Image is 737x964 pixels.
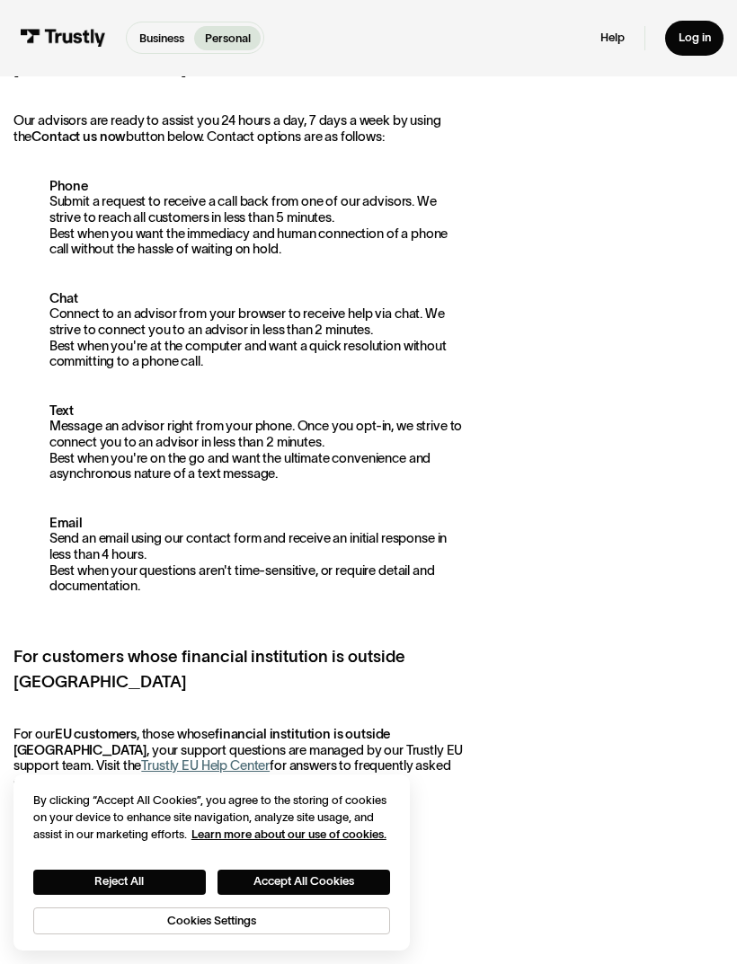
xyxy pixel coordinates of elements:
strong: Phone [49,179,88,193]
a: Help [600,31,625,46]
strong: EU customers [55,727,137,741]
strong: Contact us now [31,129,126,144]
div: Log in [679,31,711,46]
a: Business [129,26,194,50]
div: Cookie banner [13,774,410,951]
strong: Email [49,516,83,530]
p: Message an advisor right from your phone. Once you opt-in, we strive to connect you to an advisor... [13,403,466,482]
strong: Text [49,403,74,418]
div: Privacy [33,792,390,934]
a: More information about your privacy, opens in a new tab [191,827,386,841]
p: Our advisors are ready to assist you 24 hours a day, 7 days a week by using the button below. Con... [13,113,466,145]
p: Submit a request to receive a call back from one of our advisors. We strive to reach all customer... [13,179,466,258]
div: By clicking “Accept All Cookies”, you agree to the storing of cookies on your device to enhance s... [33,792,390,844]
strong: financial institution is outside [GEOGRAPHIC_DATA] [13,727,391,757]
p: Business [139,30,184,47]
strong: Chat [49,291,78,305]
button: Accept All Cookies [218,870,390,895]
a: Log in [665,21,724,56]
button: Cookies Settings [33,907,390,934]
img: Trustly Logo [20,29,106,47]
p: Personal [205,30,251,47]
a: Personal [194,26,260,50]
a: Trustly EU Help Center [141,758,270,773]
p: Connect to an advisor from your browser to receive help via chat. We strive to connect you to an ... [13,291,466,370]
p: For our , those whose , your support questions are managed by our Trustly EU support team. Visit ... [13,727,466,791]
p: Send an email using our contact form and receive an initial response in less than 4 hours. Best w... [13,516,466,595]
button: Reject All [33,870,206,895]
strong: For customers whose financial institution is outside [GEOGRAPHIC_DATA] [13,647,405,691]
